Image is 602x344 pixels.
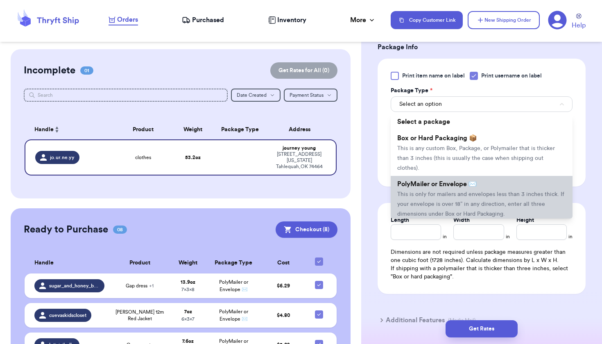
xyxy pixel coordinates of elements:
[350,15,376,25] div: More
[391,96,573,112] button: Select an option
[109,15,138,25] a: Orders
[397,118,450,125] span: Select a package
[391,264,573,281] p: If shipping with a polymailer that is thicker than three inches, select "Box or hard packaging".
[50,154,75,161] span: jo.ur.ne.yy
[49,312,86,319] span: cuevaskidscloset
[117,15,138,25] span: Orders
[126,282,154,289] span: Gap dress
[34,259,54,267] span: Handle
[206,253,261,273] th: Package Type
[219,309,248,321] span: PolyMailer or Envelope ✉️
[181,280,195,285] strong: 13.9 oz
[277,313,290,318] span: $ 4.80
[506,233,510,240] span: in
[184,309,192,314] strong: 7 oz
[149,283,154,288] span: + 1
[49,282,100,289] span: sugar_and_honey_boutique
[34,125,54,134] span: Handle
[182,339,194,344] strong: 7.6 oz
[402,72,465,80] span: Print item name on label
[114,309,165,322] span: [PERSON_NAME] 12m Red Jacket
[24,64,75,77] h2: Incomplete
[192,15,224,25] span: Purchased
[572,21,586,30] span: Help
[231,89,281,102] button: Date Created
[378,42,586,52] h3: Package Info
[261,253,306,273] th: Cost
[468,11,540,29] button: New Shipping Order
[397,135,477,141] span: Box or Hard Packaging 📦
[268,120,336,139] th: Address
[219,280,248,292] span: PolyMailer or Envelope ✉️
[181,317,195,321] span: 6 x 3 x 7
[273,151,326,170] div: [STREET_ADDRESS][US_STATE] Tahlequah , OK 74464
[277,283,290,288] span: $ 6.29
[268,15,306,25] a: Inventory
[135,154,151,161] span: clothes
[182,15,224,25] a: Purchased
[54,125,60,134] button: Sort ascending
[572,14,586,30] a: Help
[391,216,409,224] label: Length
[276,221,337,238] button: Checkout (8)
[397,191,564,217] span: This is only for mailers and envelopes less than 3 inches thick. If your envelope is over 18” in ...
[80,66,93,75] span: 01
[109,253,170,273] th: Product
[24,223,108,236] h2: Ready to Purchase
[237,93,267,98] span: Date Created
[212,120,268,139] th: Package Type
[170,253,206,273] th: Weight
[391,11,463,29] button: Copy Customer Link
[516,216,534,224] label: Height
[112,120,174,139] th: Product
[453,216,470,224] label: Width
[185,155,201,160] strong: 53.2 oz
[481,72,542,80] span: Print username on label
[270,62,337,79] button: Get Rates for All (0)
[397,146,555,171] span: This is any custom Box, Package, or Polymailer that is thicker than 3 inches (this is usually the...
[399,100,442,108] span: Select an option
[174,120,212,139] th: Weight
[24,89,227,102] input: Search
[284,89,337,102] button: Payment Status
[446,320,518,337] button: Get Rates
[397,181,477,187] span: PolyMailer or Envelope ✉️
[273,145,326,151] div: journey young
[290,93,324,98] span: Payment Status
[443,233,447,240] span: in
[391,248,573,281] div: Dimensions are not required unless package measures greater than one cubic foot (1728 inches). Ca...
[391,87,432,95] label: Package Type
[568,233,573,240] span: in
[277,15,306,25] span: Inventory
[113,226,127,234] span: 08
[181,287,195,292] span: 7 x 3 x 8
